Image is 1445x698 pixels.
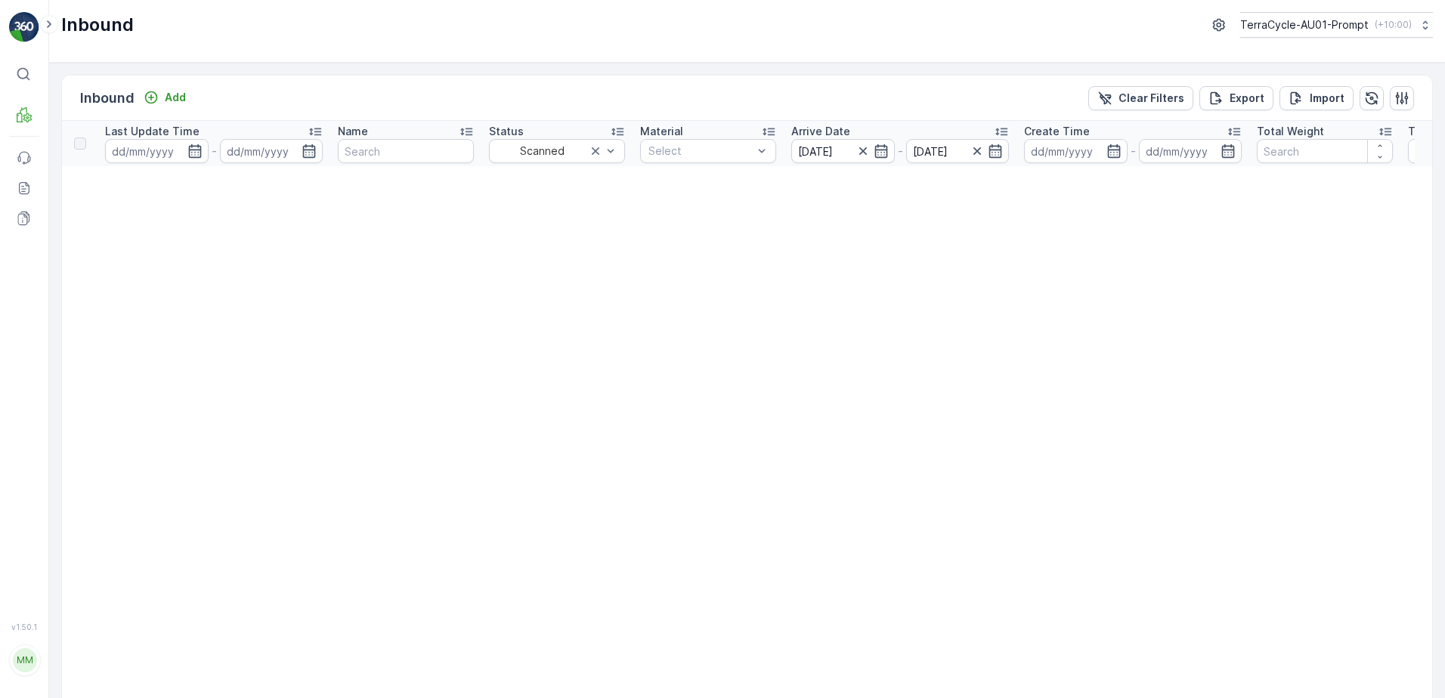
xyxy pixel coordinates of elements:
input: dd/mm/yyyy [791,139,895,163]
button: Import [1279,86,1354,110]
p: Total Weight [1257,124,1324,139]
span: First Weight : [13,298,85,310]
p: - [212,142,217,160]
p: - [898,142,903,160]
div: MM [13,648,37,672]
input: Search [1257,139,1393,163]
span: 1.5 kg [84,347,113,360]
p: Select [648,144,753,159]
button: TerraCycle-AU01-Prompt(+10:00) [1240,12,1433,38]
p: ( +10:00 ) [1375,19,1412,31]
p: Arrive Date [791,124,850,139]
p: Name [338,124,368,139]
p: Export [1230,91,1264,106]
p: Inbound [80,88,135,109]
span: 01993126509999989136LJ8503395301000650306 [50,248,315,261]
p: TerraCycle-AU01-Prompt [1240,17,1369,32]
span: 1.5 kg [85,298,114,310]
span: Arrive Date : [13,273,80,286]
span: Name : [13,248,50,261]
span: AU-PI0020 I Water filters [93,323,225,335]
p: Inbound [61,13,134,37]
span: [DATE] [80,273,116,286]
input: dd/mm/yyyy [220,139,323,163]
p: Create Time [1024,124,1090,139]
p: Last Update Time [105,124,200,139]
span: v 1.50.1 [9,622,39,632]
p: Material [640,124,683,139]
p: Status [489,124,524,139]
span: Last Weight : [13,372,85,385]
input: Search [338,139,474,163]
button: Add [138,88,192,107]
span: 0 kg [85,372,107,385]
input: dd/mm/yyyy [906,139,1010,163]
button: Clear Filters [1088,86,1193,110]
p: Import [1310,91,1344,106]
span: Net Amount : [13,347,84,360]
span: Material Type : [13,323,93,335]
p: Clear Filters [1119,91,1184,106]
p: - [1131,142,1136,160]
button: Export [1199,86,1273,110]
img: logo [9,12,39,42]
input: dd/mm/yyyy [105,139,209,163]
p: 01993126509999989136LJ8503395301000650306 [562,13,880,31]
button: MM [9,635,39,686]
input: dd/mm/yyyy [1024,139,1128,163]
p: Add [165,90,186,105]
input: dd/mm/yyyy [1139,139,1242,163]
